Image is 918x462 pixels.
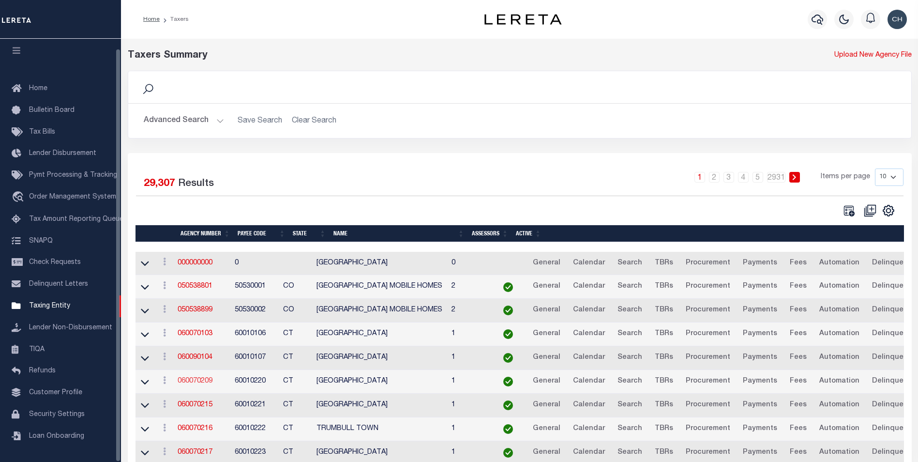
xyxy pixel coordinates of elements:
[279,394,313,417] td: CT
[29,129,55,136] span: Tax Bills
[231,370,279,394] td: 60010220
[289,225,330,242] th: State: activate to sort column ascending
[650,350,677,366] a: TBRs
[569,279,609,294] a: Calendar
[738,350,782,366] a: Payments
[613,256,647,271] a: Search
[177,225,234,242] th: Agency Number: activate to sort column ascending
[503,424,513,434] img: check-icon-green.svg
[681,350,735,366] a: Procurement
[279,323,313,346] td: CT
[528,421,565,437] a: General
[448,370,492,394] td: 1
[12,191,27,204] i: travel_explore
[178,283,212,290] a: 050538801
[178,378,212,385] a: 060070209
[569,445,609,461] a: Calendar
[231,299,279,323] td: 50530002
[313,370,448,394] td: [GEOGRAPHIC_DATA]
[29,259,81,266] span: Check Requests
[650,421,677,437] a: TBRs
[723,172,734,183] a: 3
[681,279,735,294] a: Procurement
[613,350,647,366] a: Search
[738,172,749,183] a: 4
[681,303,735,318] a: Procurement
[650,256,677,271] a: TBRs
[815,398,864,413] a: Automation
[650,398,677,413] a: TBRs
[178,176,214,192] label: Results
[143,16,160,22] a: Home
[313,346,448,370] td: [GEOGRAPHIC_DATA]
[503,282,513,292] img: check-icon-green.svg
[448,346,492,370] td: 1
[279,346,313,370] td: CT
[681,398,735,413] a: Procurement
[785,256,811,271] a: Fees
[29,107,75,114] span: Bulletin Board
[785,350,811,366] a: Fees
[468,225,512,242] th: Assessors: activate to sort column ascending
[503,353,513,363] img: check-icon-green.svg
[613,445,647,461] a: Search
[448,299,492,323] td: 2
[512,225,545,242] th: Active: activate to sort column ascending
[694,172,705,183] a: 1
[29,237,53,244] span: SNAPQ
[785,445,811,461] a: Fees
[178,260,212,266] a: 000000000
[528,445,565,461] a: General
[738,445,782,461] a: Payments
[738,279,782,294] a: Payments
[330,225,468,242] th: Name: activate to sort column ascending
[178,354,212,361] a: 060090104
[815,445,864,461] a: Automation
[767,172,785,183] a: 2931
[815,326,864,342] a: Automation
[178,307,212,313] a: 050538899
[178,425,212,432] a: 060070216
[29,324,112,331] span: Lender Non-Disbursement
[503,400,513,410] img: check-icon-green.svg
[681,256,735,271] a: Procurement
[29,411,85,418] span: Security Settings
[815,256,864,271] a: Automation
[29,172,117,179] span: Pymt Processing & Tracking
[785,326,811,342] a: Fees
[785,374,811,389] a: Fees
[448,323,492,346] td: 1
[279,370,313,394] td: CT
[613,374,647,389] a: Search
[650,445,677,461] a: TBRs
[569,303,609,318] a: Calendar
[128,48,712,63] div: Taxers Summary
[569,398,609,413] a: Calendar
[313,394,448,417] td: [GEOGRAPHIC_DATA]
[569,326,609,342] a: Calendar
[313,323,448,346] td: [GEOGRAPHIC_DATA]
[613,421,647,437] a: Search
[738,326,782,342] a: Payments
[888,10,907,29] img: svg+xml;base64,PHN2ZyB4bWxucz0iaHR0cDovL3d3dy53My5vcmcvMjAwMC9zdmciIHBvaW50ZXItZXZlbnRzPSJub25lIi...
[613,279,647,294] a: Search
[785,279,811,294] a: Fees
[528,256,565,271] a: General
[29,433,84,440] span: Loan Onboarding
[29,346,45,353] span: TIQA
[231,394,279,417] td: 60010221
[650,279,677,294] a: TBRs
[503,329,513,339] img: check-icon-green.svg
[785,303,811,318] a: Fees
[738,421,782,437] a: Payments
[178,401,212,408] a: 060070215
[29,194,116,200] span: Order Management System
[815,303,864,318] a: Automation
[234,225,289,242] th: Payee Code: activate to sort column ascending
[313,275,448,299] td: [GEOGRAPHIC_DATA] MOBILE HOMES
[528,350,565,366] a: General
[834,50,912,61] a: Upload New Agency File
[313,252,448,276] td: [GEOGRAPHIC_DATA]
[528,326,565,342] a: General
[448,275,492,299] td: 2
